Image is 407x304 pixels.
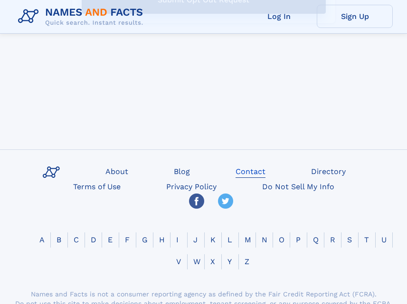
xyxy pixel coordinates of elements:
[307,235,324,244] a: Q
[102,164,132,178] a: About
[162,179,220,193] a: Privacy Policy
[69,179,124,193] a: Terms of Use
[273,235,290,244] a: O
[307,164,350,178] a: Directory
[170,257,187,266] a: V
[153,235,170,244] a: H
[136,235,153,244] a: G
[222,257,237,266] a: Y
[376,235,392,244] a: U
[119,235,135,244] a: F
[239,235,257,244] a: M
[68,235,85,244] a: C
[232,164,269,178] a: Contact
[359,235,375,244] a: T
[317,5,393,28] a: Sign Up
[14,4,151,29] img: Logo Names and Facts
[290,235,306,244] a: P
[188,257,206,266] a: W
[241,5,317,28] a: Log In
[34,235,50,244] a: A
[205,235,221,244] a: K
[258,179,338,193] a: Do Not Sell My Info
[239,257,255,266] a: Z
[222,235,238,244] a: L
[324,235,341,244] a: R
[205,257,221,266] a: X
[341,235,358,244] a: S
[188,235,203,244] a: J
[218,193,233,209] img: Twitter
[51,235,67,244] a: B
[170,235,184,244] a: I
[170,164,194,178] a: Blog
[102,235,118,244] a: E
[256,235,273,244] a: N
[189,193,204,209] img: Facebook
[85,235,102,244] a: D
